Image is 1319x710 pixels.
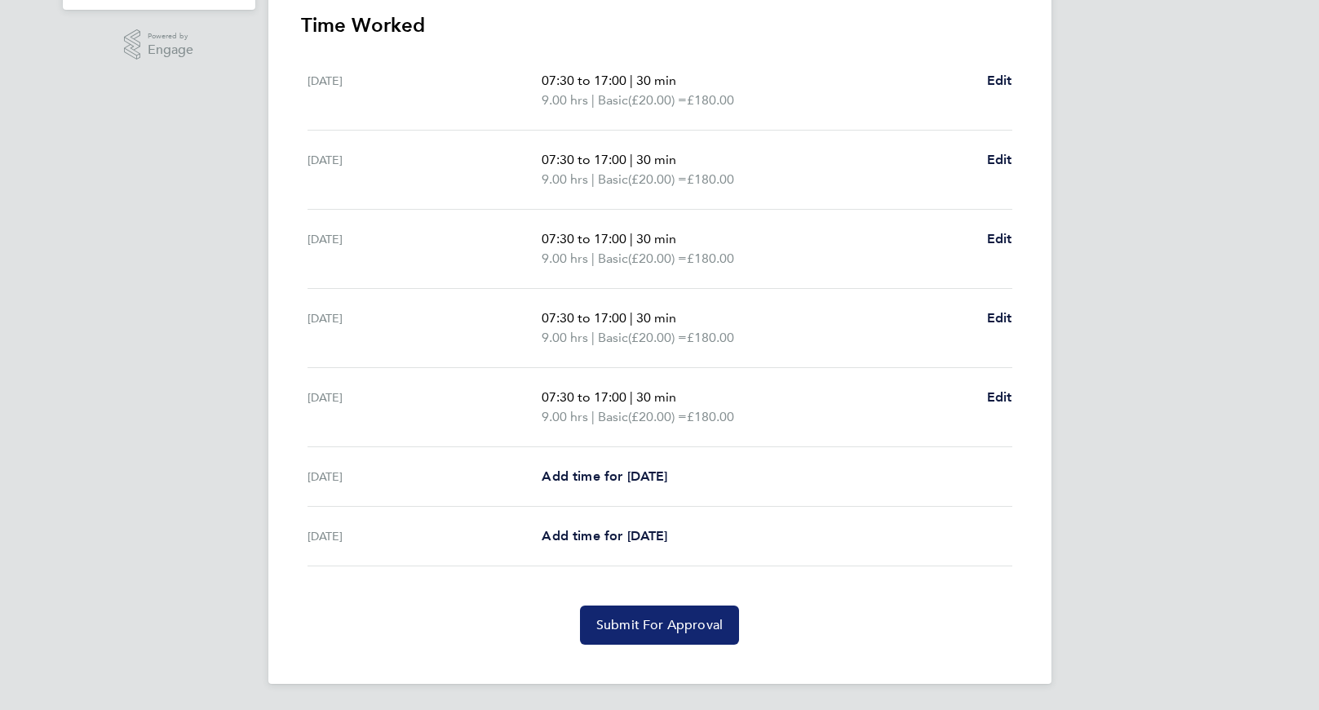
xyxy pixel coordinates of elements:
span: | [630,152,633,167]
span: 9.00 hrs [542,330,588,345]
span: 07:30 to 17:00 [542,73,626,88]
span: Edit [987,389,1012,405]
span: | [630,73,633,88]
a: Edit [987,388,1012,407]
span: Powered by [148,29,193,43]
span: | [591,171,595,187]
span: | [630,231,633,246]
span: Basic [598,407,628,427]
h3: Time Worked [301,12,1019,38]
span: 07:30 to 17:00 [542,152,626,167]
a: Edit [987,71,1012,91]
a: Edit [987,229,1012,249]
a: Add time for [DATE] [542,467,667,486]
span: £180.00 [687,409,734,424]
span: Submit For Approval [596,617,723,633]
span: 30 min [636,231,676,246]
a: Edit [987,150,1012,170]
span: 07:30 to 17:00 [542,310,626,326]
span: (£20.00) = [628,251,687,266]
span: 07:30 to 17:00 [542,231,626,246]
span: | [591,92,595,108]
div: [DATE] [308,526,542,546]
span: Edit [987,152,1012,167]
span: | [591,251,595,266]
span: 30 min [636,389,676,405]
span: | [591,409,595,424]
span: | [630,310,633,326]
div: [DATE] [308,150,542,189]
span: | [591,330,595,345]
span: 30 min [636,310,676,326]
a: Edit [987,308,1012,328]
span: Basic [598,328,628,348]
span: (£20.00) = [628,330,687,345]
div: [DATE] [308,308,542,348]
a: Powered byEngage [124,29,193,60]
span: 9.00 hrs [542,171,588,187]
span: Edit [987,231,1012,246]
div: [DATE] [308,71,542,110]
span: Basic [598,91,628,110]
button: Submit For Approval [580,606,739,645]
span: £180.00 [687,330,734,345]
div: [DATE] [308,229,542,268]
span: 07:30 to 17:00 [542,389,626,405]
span: 30 min [636,73,676,88]
span: Add time for [DATE] [542,468,667,484]
span: (£20.00) = [628,171,687,187]
span: | [630,389,633,405]
span: 30 min [636,152,676,167]
div: [DATE] [308,467,542,486]
span: £180.00 [687,92,734,108]
span: Edit [987,73,1012,88]
span: 9.00 hrs [542,251,588,266]
span: Edit [987,310,1012,326]
span: Engage [148,43,193,57]
span: Basic [598,249,628,268]
span: (£20.00) = [628,92,687,108]
div: [DATE] [308,388,542,427]
span: Add time for [DATE] [542,528,667,544]
span: £180.00 [687,251,734,266]
span: 9.00 hrs [542,409,588,424]
span: (£20.00) = [628,409,687,424]
span: Basic [598,170,628,189]
span: 9.00 hrs [542,92,588,108]
a: Add time for [DATE] [542,526,667,546]
span: £180.00 [687,171,734,187]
